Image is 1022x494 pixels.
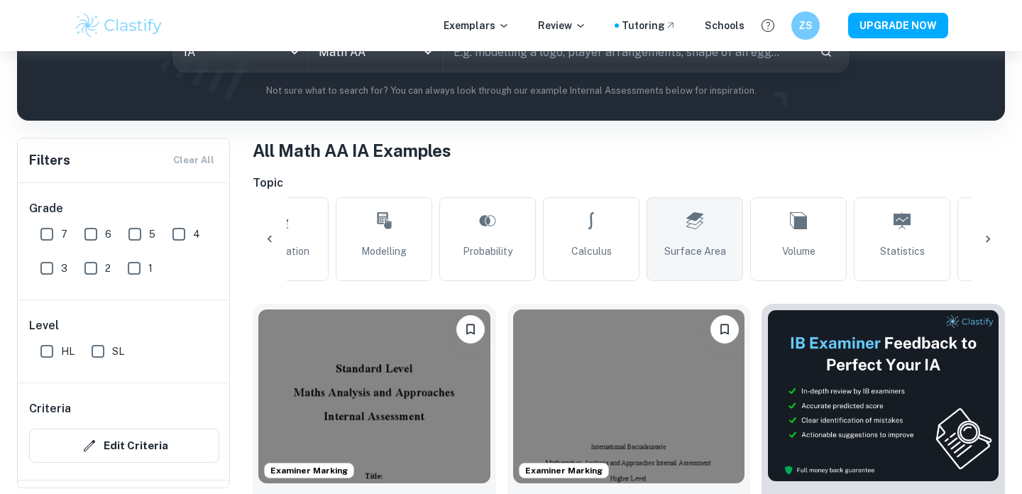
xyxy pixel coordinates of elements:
span: 3 [61,260,67,276]
button: Search [814,40,838,64]
button: UPGRADE NOW [848,13,948,38]
span: Calculus [571,243,612,259]
a: Schools [705,18,744,33]
span: Statistics [880,243,925,259]
h6: Filters [29,150,70,170]
img: Thumbnail [767,309,999,482]
button: Help and Feedback [756,13,780,38]
span: 5 [149,226,155,242]
button: Edit Criteria [29,429,219,463]
h6: Topic [253,175,1005,192]
span: HL [61,344,75,359]
button: Open [418,42,438,62]
span: Modelling [361,243,407,259]
button: ZS [791,11,820,40]
span: Examiner Marking [520,464,608,477]
span: 6 [105,226,111,242]
p: Exemplars [444,18,510,33]
span: 1 [148,260,153,276]
input: E.g. modelling a logo, player arrangements, shape of an egg... [444,32,808,72]
span: Volume [782,243,815,259]
p: Review [538,18,586,33]
h6: ZS [798,18,814,33]
span: 2 [105,260,111,276]
span: Examiner Marking [265,464,353,477]
span: Surface Area [664,243,726,259]
span: 7 [61,226,67,242]
h6: Grade [29,200,219,217]
img: Clastify logo [74,11,164,40]
button: Bookmark [456,315,485,344]
div: IA [174,32,308,72]
h1: All Math AA IA Examples [253,138,1005,163]
h6: Criteria [29,400,71,417]
button: Bookmark [710,315,739,344]
img: Math AA IA example thumbnail: Analysing the Probability of Resistance [258,309,490,483]
span: Probability [463,243,512,259]
span: 4 [193,226,200,242]
img: Math AA IA example thumbnail: Modelling the London Eye [513,309,745,483]
p: Not sure what to search for? You can always look through our example Internal Assessments below f... [28,84,994,98]
h6: Level [29,317,219,334]
a: Tutoring [622,18,676,33]
span: SL [112,344,124,359]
